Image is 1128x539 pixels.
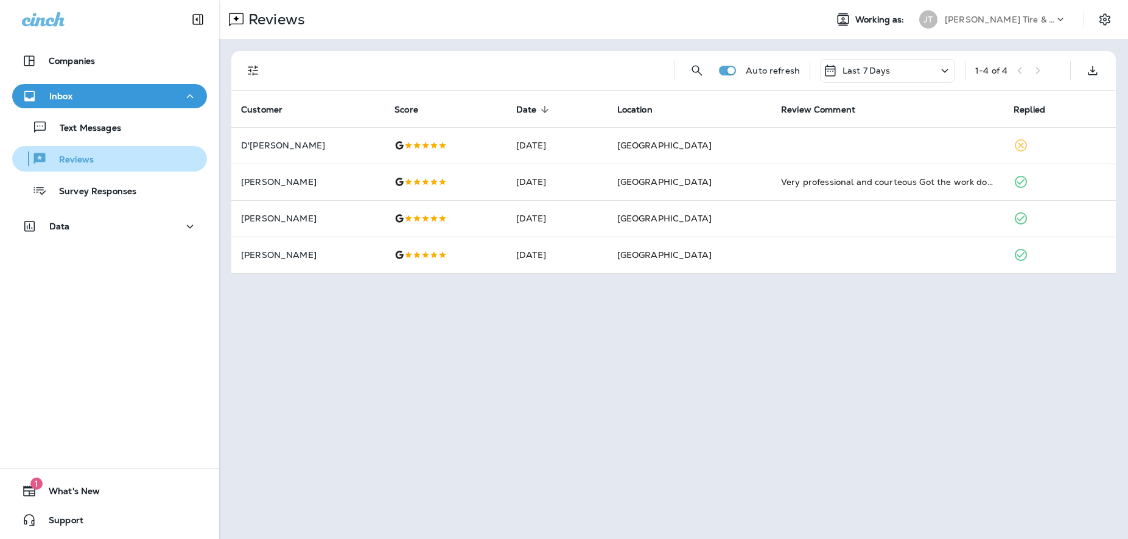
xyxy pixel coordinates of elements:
div: 1 - 4 of 4 [975,66,1007,75]
span: Location [617,105,653,115]
p: Last 7 Days [842,66,891,75]
button: Export as CSV [1081,58,1105,83]
td: [DATE] [506,164,608,200]
p: Reviews [47,155,94,166]
button: 1What's New [12,479,207,503]
span: Customer [241,104,298,115]
div: Very professional and courteous Got the work done very quickly even though I came in unexpected [781,176,994,188]
p: Survey Responses [47,186,136,198]
button: Filters [241,58,265,83]
span: [GEOGRAPHIC_DATA] [617,249,712,260]
button: Settings [1094,9,1116,30]
p: Companies [49,56,95,66]
button: Support [12,508,207,532]
span: Customer [241,105,282,115]
div: JT [919,10,937,29]
span: Location [617,104,668,115]
button: Inbox [12,84,207,108]
p: Text Messages [47,123,121,134]
span: [GEOGRAPHIC_DATA] [617,140,712,151]
span: Review Comment [781,105,855,115]
span: Score [394,105,418,115]
span: Working as: [855,15,907,25]
span: Date [516,104,553,115]
p: [PERSON_NAME] [241,214,375,223]
p: Auto refresh [746,66,800,75]
button: Companies [12,49,207,73]
button: Reviews [12,146,207,172]
button: Survey Responses [12,178,207,203]
span: [GEOGRAPHIC_DATA] [617,176,712,187]
span: Date [516,105,537,115]
td: [DATE] [506,237,608,273]
p: [PERSON_NAME] [241,250,375,260]
button: Collapse Sidebar [181,7,215,32]
td: [DATE] [506,200,608,237]
span: [GEOGRAPHIC_DATA] [617,213,712,224]
p: [PERSON_NAME] [241,177,375,187]
span: Replied [1014,104,1061,115]
button: Data [12,214,207,238]
button: Text Messages [12,114,207,140]
span: Support [37,515,83,530]
span: Score [394,104,434,115]
span: 1 [30,478,43,490]
td: [DATE] [506,127,608,164]
p: Inbox [49,91,72,101]
p: Reviews [243,10,305,29]
p: [PERSON_NAME] Tire & Auto [945,15,1054,24]
p: Data [49,221,70,231]
span: Review Comment [781,104,871,115]
p: D'[PERSON_NAME] [241,141,375,150]
button: Search Reviews [685,58,709,83]
span: What's New [37,486,100,501]
span: Replied [1014,105,1045,115]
